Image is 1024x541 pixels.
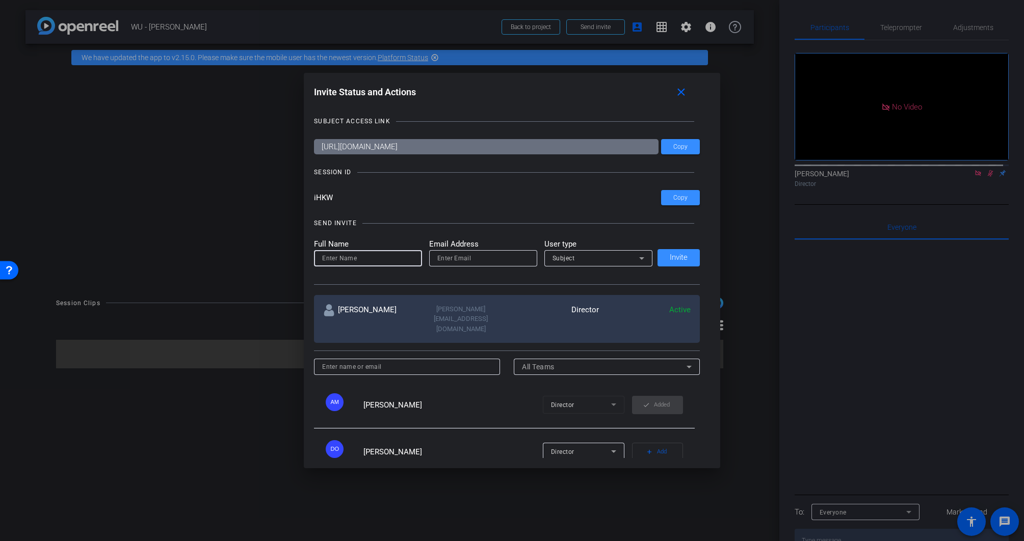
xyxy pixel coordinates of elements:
[314,238,422,250] mat-label: Full Name
[314,218,356,228] div: SEND INVITE
[522,363,555,371] span: All Teams
[553,255,575,262] span: Subject
[429,238,537,250] mat-label: Email Address
[661,190,700,205] button: Copy
[415,304,507,334] div: [PERSON_NAME][EMAIL_ADDRESS][DOMAIN_NAME]
[657,445,667,459] span: Add
[323,304,415,334] div: [PERSON_NAME]
[507,304,599,334] div: Director
[363,447,422,456] span: [PERSON_NAME]
[632,443,683,461] button: Add
[314,83,700,101] div: Invite Status and Actions
[673,143,688,151] span: Copy
[675,86,688,99] mat-icon: close
[314,116,700,126] openreel-title-line: SUBJECT ACCESS LINK
[363,400,422,410] span: [PERSON_NAME]
[646,448,653,455] mat-icon: add
[314,218,700,228] openreel-title-line: SEND INVITE
[673,194,688,202] span: Copy
[314,167,351,177] div: SESSION ID
[437,252,529,264] input: Enter Email
[314,116,390,126] div: SUBJECT ACCESS LINK
[326,440,344,458] div: DO
[326,393,344,411] div: AM
[669,305,691,314] span: Active
[661,139,700,154] button: Copy
[322,252,414,264] input: Enter Name
[544,238,652,250] mat-label: User type
[326,393,361,411] ngx-avatar: Andrea Morningstar
[551,448,574,455] span: Director
[314,167,700,177] openreel-title-line: SESSION ID
[326,440,361,458] ngx-avatar: Danielle Ortiz-Geis
[322,361,492,373] input: Enter name or email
